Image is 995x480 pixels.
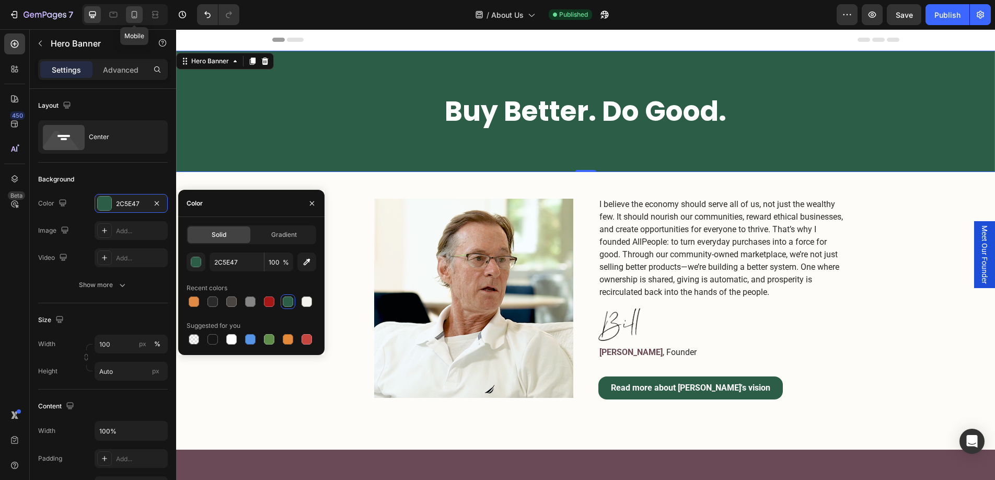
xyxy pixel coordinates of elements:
span: Solid [212,230,226,239]
div: Add... [116,226,165,236]
div: Add... [116,254,165,263]
div: Content [38,399,76,414]
button: Publish [925,4,969,25]
p: I believe the economy should serve all of us, not just the wealthy few. It should nourish our com... [423,169,670,269]
label: Height [38,367,57,376]
p: Read more about [PERSON_NAME]'s vision [435,351,594,367]
button: Show more [38,276,168,294]
img: gempages_512935978566943949-86e4e782-f9cb-4f7a-ac5b-8c891ffe066a.png [198,169,397,369]
input: px% [95,335,168,353]
strong: [PERSON_NAME] [423,318,487,328]
input: Auto [95,421,167,440]
div: 2C5E47 [116,199,146,209]
span: Meet Our Founder [803,196,814,255]
button: px [151,338,164,350]
span: % [283,258,289,267]
input: px [95,362,168,381]
a: Read more about [PERSON_NAME]'s vision [422,347,607,371]
span: Published [559,10,588,19]
div: Hero Banner [13,27,55,37]
iframe: Design area [176,29,995,480]
div: Background [38,175,74,184]
div: 450 [10,111,25,120]
input: Eg: FFFFFF [210,253,264,271]
img: Alt Image [422,279,464,312]
label: Width [38,339,55,349]
div: Video [38,251,70,265]
div: px [139,339,146,349]
div: Beta [8,191,25,200]
p: , Founder [423,317,670,329]
span: px [152,367,159,375]
div: Width [38,426,55,436]
button: Save [887,4,921,25]
div: Color [187,199,203,208]
button: 7 [4,4,78,25]
div: % [154,339,160,349]
span: About Us [491,9,524,20]
div: Center [89,125,153,149]
button: % [136,338,149,350]
p: 7 [68,8,73,21]
p: Advanced [103,64,138,75]
p: Settings [52,64,81,75]
span: Gradient [271,230,297,239]
div: Undo/Redo [197,4,239,25]
div: Size [38,313,66,327]
div: Recent colors [187,283,227,293]
div: Color [38,197,69,211]
div: Add... [116,454,165,464]
div: Padding [38,454,62,463]
div: Open Intercom Messenger [959,429,985,454]
div: Show more [79,280,128,290]
h2: Buy Better. Do Good. [215,63,604,101]
p: Hero Banner [51,37,140,50]
span: Save [896,10,913,19]
div: Publish [934,9,961,20]
div: Image [38,224,71,238]
div: Layout [38,99,73,113]
div: Suggested for you [187,321,240,330]
span: / [487,9,489,20]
